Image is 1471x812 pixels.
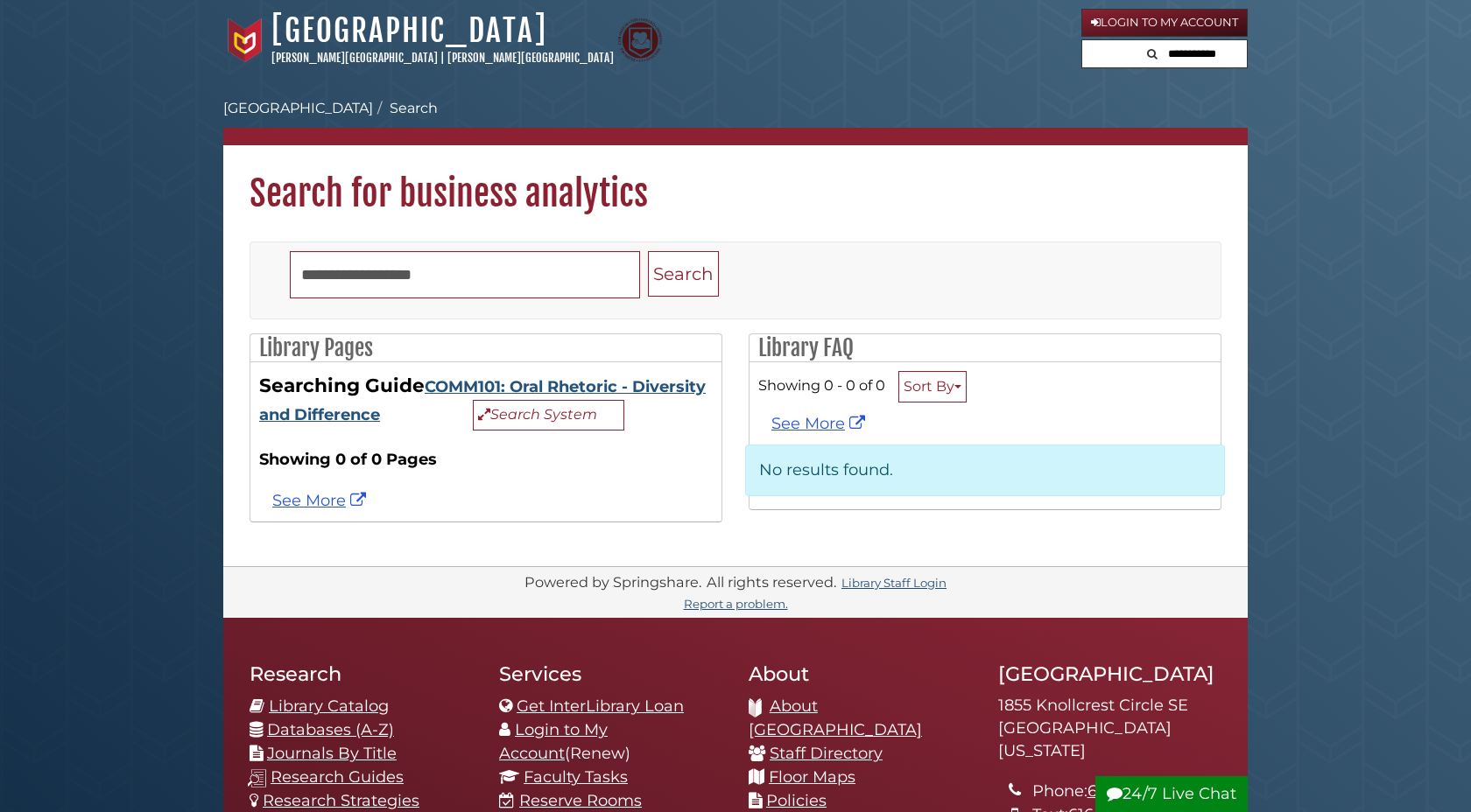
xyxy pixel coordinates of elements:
[524,767,628,787] a: Faculty Tasks
[1032,780,1221,803] li: Phone:
[499,661,722,686] h2: Services
[223,145,1248,215] h1: Search for business analytics
[769,767,855,787] a: Floor Maps
[770,744,883,763] a: Staff Directory
[517,696,684,716] a: Get InterLibrary Loan
[263,791,419,810] a: Research Strategies
[618,18,662,62] img: Calvin Theological Seminary
[440,51,445,65] span: |
[522,573,704,591] div: Powered by Springshare.
[745,444,1225,496] p: No results found.
[1147,48,1158,59] i: Search
[447,51,614,65] a: [PERSON_NAME][GEOGRAPHIC_DATA]
[898,371,967,402] button: Sort By
[758,376,885,394] span: Showing 0 - 0 of 0
[269,696,389,716] a: Library Catalog
[373,98,438,119] li: Search
[259,371,713,430] div: Searching Guide
[223,18,267,62] img: Calvin University
[1087,781,1182,801] a: 616.526.7197
[648,251,719,297] button: Search
[1142,40,1163,64] button: Search
[271,11,547,50] a: [GEOGRAPHIC_DATA]
[250,334,721,362] h2: Library Pages
[750,334,1221,362] h2: Library FAQ
[223,98,1248,145] nav: breadcrumb
[499,718,722,766] li: (Renew)
[248,769,266,787] img: research-guides-icon-white_37x37.png
[749,661,972,686] h2: About
[1081,9,1248,37] a: Login to My Account
[473,400,624,430] button: Search System
[771,414,869,433] a: See More
[271,51,438,65] a: [PERSON_NAME][GEOGRAPHIC_DATA]
[841,576,947,590] a: Library Staff Login
[272,491,370,510] a: See more business analytics results
[1095,776,1248,812] button: 24/7 Live Chat
[259,377,706,424] a: COMM101: Oral Rhetoric - Diversity and Difference
[259,448,713,472] strong: Showing 0 of 0 Pages
[250,661,473,686] h2: Research
[271,767,404,787] a: Research Guides
[267,744,397,763] a: Journals By Title
[766,791,827,810] a: Policies
[223,100,373,116] a: [GEOGRAPHIC_DATA]
[267,720,394,739] a: Databases (A-Z)
[998,695,1221,762] address: 1855 Knollcrest Circle SE [GEOGRAPHIC_DATA][US_STATE]
[684,597,788,611] a: Report a problem.
[998,661,1221,686] h2: [GEOGRAPHIC_DATA]
[704,573,839,591] div: All rights reserved.
[519,791,642,810] a: Reserve Rooms
[499,720,608,763] a: Login to My Account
